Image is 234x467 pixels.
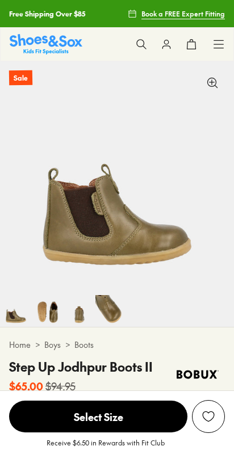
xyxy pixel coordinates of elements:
[9,401,187,432] span: Select Size
[9,339,31,351] a: Home
[9,400,187,433] button: Select Size
[45,378,76,394] s: $94.95
[9,70,32,86] p: Sale
[9,378,43,394] b: $65.00
[10,34,82,54] a: Shoes & Sox
[170,357,225,392] img: Vendor logo
[47,437,165,458] p: Receive $6.50 in Rewards with Fit Club
[9,339,225,351] div: > >
[192,400,225,433] button: Add to Wishlist
[10,34,82,54] img: SNS_Logo_Responsive.svg
[74,339,94,351] a: Boots
[9,357,153,376] h4: Step Up Jodhpur Boots II
[44,339,61,351] a: Boys
[128,3,225,24] a: Book a FREE Expert Fitting
[32,295,64,327] img: 5-476031_1
[141,9,225,19] span: Book a FREE Expert Fitting
[64,295,95,327] img: 6-476032_1
[95,295,127,327] img: 7-476033_1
